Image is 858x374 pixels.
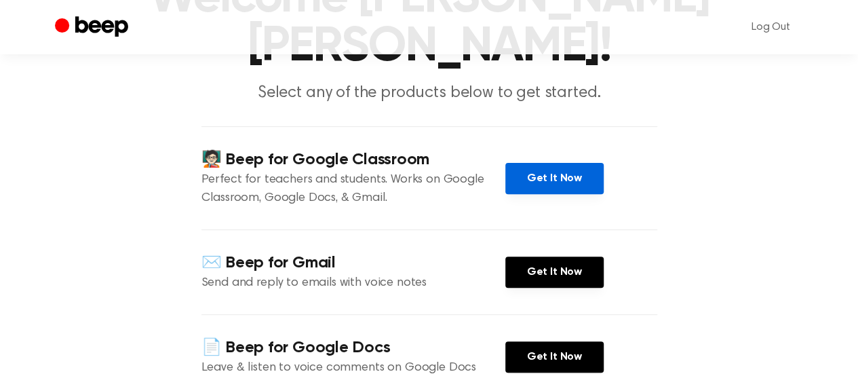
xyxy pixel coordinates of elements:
[55,14,132,41] a: Beep
[505,257,604,288] a: Get It Now
[505,341,604,373] a: Get It Now
[201,252,505,274] h4: ✉️ Beep for Gmail
[201,274,505,293] p: Send and reply to emails with voice notes
[201,149,505,171] h4: 🧑🏻‍🏫 Beep for Google Classroom
[201,171,505,208] p: Perfect for teachers and students. Works on Google Classroom, Google Docs, & Gmail.
[505,163,604,194] a: Get It Now
[169,82,690,105] p: Select any of the products below to get started.
[738,11,804,43] a: Log Out
[201,337,505,359] h4: 📄 Beep for Google Docs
